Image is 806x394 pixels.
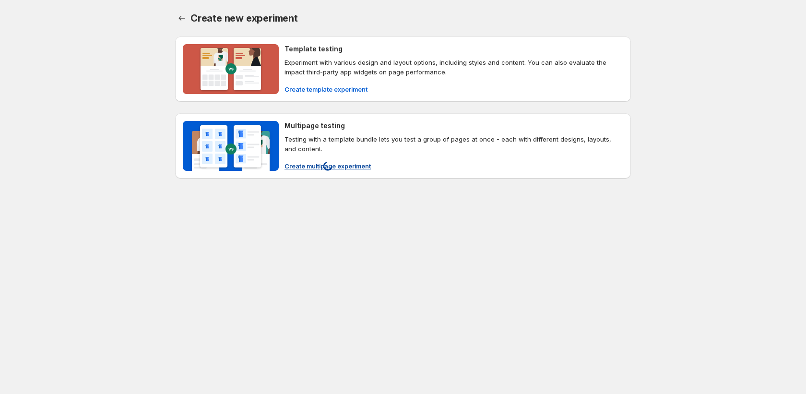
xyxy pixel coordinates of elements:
span: Create new experiment [190,12,298,24]
button: Create template experiment [279,82,373,97]
p: Testing with a template bundle lets you test a group of pages at once - each with different desig... [284,134,623,154]
button: Back [175,12,189,25]
img: Multipage testing [183,121,279,171]
span: Create template experiment [284,84,367,94]
h4: Template testing [284,44,343,54]
p: Experiment with various design and layout options, including styles and content. You can also eva... [284,58,623,77]
img: Template testing [183,44,279,94]
h4: Multipage testing [284,121,345,131]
